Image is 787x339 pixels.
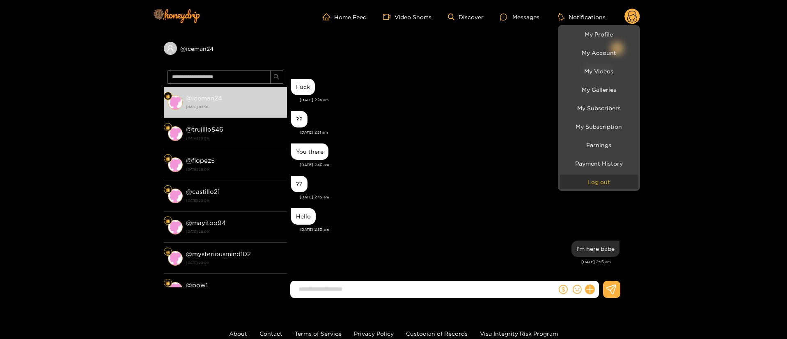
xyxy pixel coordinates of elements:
[560,175,638,189] button: Log out
[560,156,638,171] a: Payment History
[560,27,638,41] a: My Profile
[560,138,638,152] a: Earnings
[560,119,638,134] a: My Subscription
[560,64,638,78] a: My Videos
[560,101,638,115] a: My Subscribers
[560,82,638,97] a: My Galleries
[560,46,638,60] a: My Account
